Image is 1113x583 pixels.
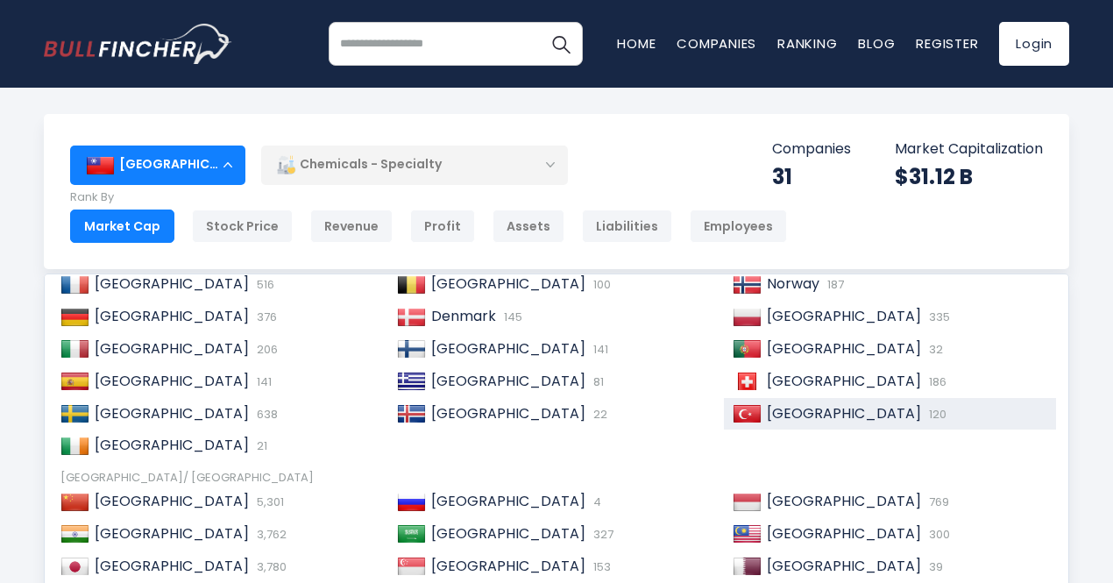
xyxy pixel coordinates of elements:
span: 32 [925,341,943,358]
span: [GEOGRAPHIC_DATA] [431,274,585,294]
span: [GEOGRAPHIC_DATA] [95,491,249,511]
p: Market Capitalization [895,140,1043,159]
span: 327 [589,526,613,543]
span: [GEOGRAPHIC_DATA] [95,403,249,423]
span: [GEOGRAPHIC_DATA] [95,338,249,359]
span: [GEOGRAPHIC_DATA] [95,274,249,294]
span: 300 [925,526,950,543]
a: Blog [858,34,895,53]
span: [GEOGRAPHIC_DATA] [95,556,249,576]
span: 4 [589,494,601,510]
a: Ranking [777,34,837,53]
div: 31 [772,163,851,190]
div: Assets [493,210,564,243]
span: [GEOGRAPHIC_DATA] [767,491,921,511]
span: [GEOGRAPHIC_DATA] [431,338,585,359]
div: Revenue [310,210,393,243]
span: 516 [252,276,274,293]
span: [GEOGRAPHIC_DATA] [431,556,585,576]
span: 21 [252,437,267,454]
span: [GEOGRAPHIC_DATA] [431,403,585,423]
div: [GEOGRAPHIC_DATA] [70,146,245,184]
a: Home [617,34,656,53]
span: [GEOGRAPHIC_DATA] [767,523,921,544]
button: Search [539,22,583,66]
span: [GEOGRAPHIC_DATA] [95,371,249,391]
span: 153 [589,558,611,575]
span: 187 [823,276,844,293]
a: Login [999,22,1069,66]
div: Profit [410,210,475,243]
div: Employees [690,210,787,243]
span: 22 [589,406,607,423]
span: 3,762 [252,526,287,543]
p: Rank By [70,190,787,205]
img: bullfincher logo [44,24,232,64]
span: [GEOGRAPHIC_DATA] [95,306,249,326]
span: [GEOGRAPHIC_DATA] [767,338,921,359]
div: Chemicals - Specialty [261,145,568,185]
span: Norway [767,274,819,294]
div: [GEOGRAPHIC_DATA]/ [GEOGRAPHIC_DATA] [60,471,1053,486]
span: 145 [500,309,522,325]
span: 638 [252,406,278,423]
span: 100 [589,276,611,293]
div: Market Cap [70,210,174,243]
div: Liabilities [582,210,672,243]
span: [GEOGRAPHIC_DATA] [767,556,921,576]
span: 39 [925,558,943,575]
a: Go to homepage [44,24,232,64]
span: [GEOGRAPHIC_DATA] [767,306,921,326]
span: Denmark [431,306,496,326]
span: 5,301 [252,494,284,510]
span: 81 [589,373,604,390]
a: Register [916,34,978,53]
span: [GEOGRAPHIC_DATA] [431,491,585,511]
span: [GEOGRAPHIC_DATA] [767,403,921,423]
span: 335 [925,309,950,325]
span: 141 [589,341,608,358]
span: [GEOGRAPHIC_DATA] [767,371,921,391]
a: Companies [677,34,756,53]
span: [GEOGRAPHIC_DATA] [95,523,249,544]
span: 141 [252,373,272,390]
span: 3,780 [252,558,287,575]
span: 769 [925,494,949,510]
span: [GEOGRAPHIC_DATA] [95,435,249,455]
p: Companies [772,140,851,159]
span: [GEOGRAPHIC_DATA] [431,523,585,544]
span: 206 [252,341,278,358]
span: 376 [252,309,277,325]
div: $31.12 B [895,163,1043,190]
span: [GEOGRAPHIC_DATA] [431,371,585,391]
div: Stock Price [192,210,293,243]
span: 186 [925,373,946,390]
span: 120 [925,406,946,423]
